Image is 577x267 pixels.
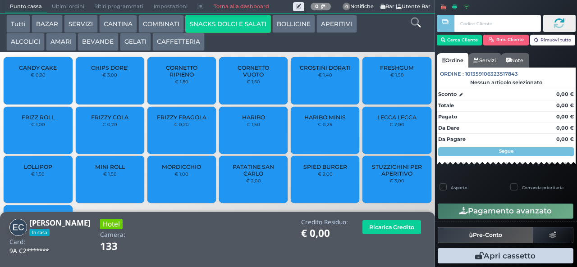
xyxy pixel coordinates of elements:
[530,35,576,45] button: Rimuovi tutto
[556,125,574,131] strong: 0,00 €
[303,163,347,170] span: SPIED BURGER
[437,79,576,86] div: Nessun articolo selezionato
[120,33,151,51] button: GELATI
[556,136,574,142] strong: 0,00 €
[155,64,209,78] span: CORNETTO RIPIENO
[31,122,45,127] small: € 1,00
[174,171,188,176] small: € 1,00
[454,15,540,32] input: Codice Cliente
[556,91,574,97] strong: 0,00 €
[64,15,97,33] button: SERVIZI
[208,0,274,13] a: Torna alla dashboard
[556,113,574,120] strong: 0,00 €
[162,163,201,170] span: MORDICCHIO
[315,3,319,9] b: 0
[438,204,573,219] button: Pagamento avanzato
[102,122,117,127] small: € 0,20
[32,15,63,33] button: BAZAR
[483,35,529,45] button: Rim. Cliente
[157,114,206,121] span: FRIZZY FRAGOLA
[437,35,482,45] button: Cerca Cliente
[78,33,118,51] button: BEVANDE
[29,229,50,236] span: In casa
[29,217,91,228] b: [PERSON_NAME]
[91,114,128,121] span: FRIZZY COLA
[99,15,137,33] button: CANTINA
[246,178,261,183] small: € 2,00
[501,53,528,68] a: Note
[6,15,30,33] button: Tutti
[389,178,404,183] small: € 3,00
[438,102,454,109] strong: Totale
[138,15,184,33] button: COMBINATI
[152,33,205,51] button: CAFFETTERIA
[343,3,351,11] span: 0
[31,72,46,77] small: € 0,20
[499,148,513,154] strong: Segue
[316,15,357,33] button: APERITIVI
[272,15,315,33] button: BOLLICINE
[247,79,260,84] small: € 1,50
[468,53,501,68] a: Servizi
[102,72,117,77] small: € 3,00
[380,64,414,71] span: FRESHGUM
[377,114,417,121] span: LECCA LECCA
[438,136,466,142] strong: Da Pagare
[389,122,404,127] small: € 2,00
[556,102,574,109] strong: 0,00 €
[149,0,192,13] span: Impostazioni
[174,122,189,127] small: € 0,20
[175,79,188,84] small: € 1,80
[437,53,468,68] a: Ordine
[185,15,271,33] button: SNACKS DOLCI E SALATI
[438,248,573,263] button: Apri cassetto
[227,64,280,78] span: CORNETTO VUOTO
[5,0,47,13] span: Punto cassa
[9,219,27,236] img: Elisabetta Cappiello
[103,171,117,176] small: € 1,50
[31,171,45,176] small: € 1,50
[362,220,421,234] button: Ricarica Credito
[440,70,464,78] span: Ordine :
[95,163,125,170] span: MINI ROLL
[19,64,57,71] span: CANDY CAKE
[438,227,533,243] button: Pre-Conto
[24,163,52,170] span: LOLLIPOP
[242,114,265,121] span: HARIBO
[304,114,346,121] span: HARIBO MINIS
[227,163,280,177] span: PATATINE SAN CARLO
[300,64,351,71] span: CROSTINI DORATI
[22,114,55,121] span: FRIZZ ROLL
[100,219,123,229] h3: Hotel
[438,91,457,98] strong: Sconto
[390,72,404,77] small: € 1,50
[318,72,332,77] small: € 1,40
[451,185,467,190] label: Asporto
[438,113,457,120] strong: Pagato
[370,163,424,177] span: STUZZICHINI PER APERITIVO
[9,239,25,245] h4: Card:
[301,228,348,239] h1: € 0,00
[100,241,143,252] h1: 133
[46,33,76,51] button: AMARI
[6,33,45,51] button: ALCOLICI
[47,0,89,13] span: Ultimi ordini
[247,122,260,127] small: € 1,50
[522,185,563,190] label: Comanda prioritaria
[438,125,459,131] strong: Da Dare
[318,171,333,176] small: € 2,00
[318,122,332,127] small: € 0,25
[301,219,348,226] h4: Credito Residuo:
[91,64,128,71] span: CHIPS DORE'
[89,0,148,13] span: Ritiri programmati
[465,70,518,78] span: 101359106323517843
[100,231,125,238] h4: Camera:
